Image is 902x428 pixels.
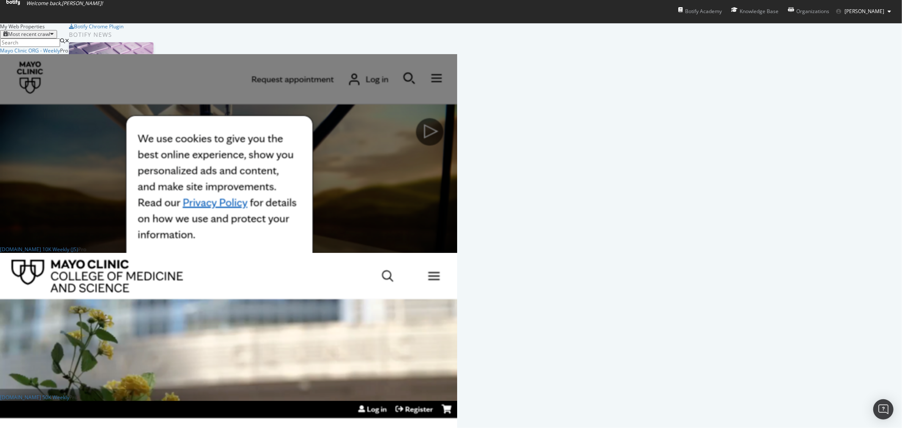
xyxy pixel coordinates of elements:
[74,23,123,30] div: Botify Chrome Plugin
[8,31,50,37] div: Most recent crawl
[69,42,154,87] img: Prepare for Black Friday 2025 by Prioritizing AI Search Visibility
[69,30,248,39] div: Botify news
[78,246,86,253] div: Pro
[829,5,898,18] button: [PERSON_NAME]
[873,399,894,420] div: Open Intercom Messenger
[69,394,77,401] div: Pro
[731,7,779,16] div: Knowledge Base
[69,23,123,30] a: Botify Chrome Plugin
[678,7,722,16] div: Botify Academy
[788,7,829,16] div: Organizations
[60,47,68,54] div: Pro
[844,8,884,15] span: Jose Fausto Martinez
